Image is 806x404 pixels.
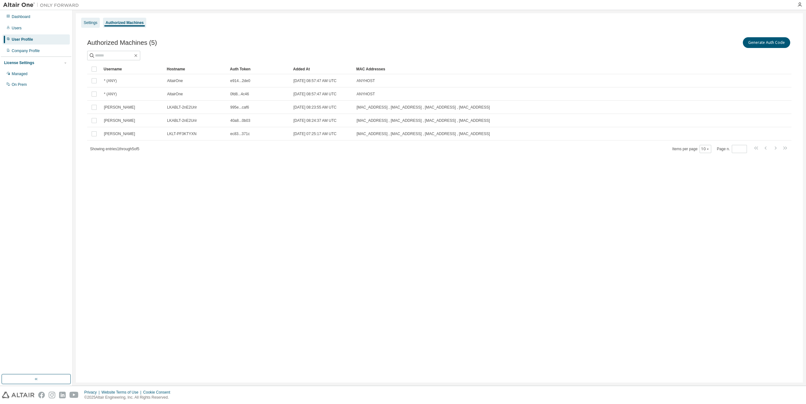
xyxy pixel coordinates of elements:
span: ANYHOST [357,92,375,97]
div: Cookie Consent [143,390,174,395]
img: facebook.svg [38,392,45,398]
span: [DATE] 08:57:47 AM UTC [293,78,337,83]
button: Generate Auth Code [743,37,790,48]
span: ANYHOST [357,78,375,83]
div: Auth Token [230,64,288,74]
div: Hostname [167,64,225,74]
span: [MAC_ADDRESS] , [MAC_ADDRESS] , [MAC_ADDRESS] , [MAC_ADDRESS] [357,118,490,123]
span: LKABLT-2nE2Urir [167,118,197,123]
div: Username [104,64,162,74]
img: instagram.svg [49,392,55,398]
span: [MAC_ADDRESS] , [MAC_ADDRESS] , [MAC_ADDRESS] , [MAC_ADDRESS] [357,105,490,110]
span: [DATE] 07:25:17 AM UTC [293,131,337,136]
span: LKABLT-2nE2Urir [167,105,197,110]
span: [DATE] 08:23:55 AM UTC [293,105,337,110]
div: Company Profile [12,48,40,53]
span: 0fd8...4c46 [230,92,249,97]
p: © 2025 Altair Engineering, Inc. All Rights Reserved. [84,395,174,400]
div: Dashboard [12,14,30,19]
span: e914...2de0 [230,78,250,83]
div: Authorized Machines [105,20,144,25]
span: Showing entries 1 through 5 of 5 [90,147,139,151]
div: Users [12,26,21,31]
span: * (ANY) [104,78,117,83]
div: Added At [293,64,351,74]
span: Page n. [717,145,747,153]
img: youtube.svg [69,392,79,398]
div: Website Terms of Use [101,390,143,395]
span: 40a8...0b03 [230,118,250,123]
span: Items per page [672,145,711,153]
div: MAC Addresses [356,64,725,74]
img: altair_logo.svg [2,392,34,398]
span: [PERSON_NAME] [104,131,135,136]
span: Authorized Machines (5) [87,39,157,46]
div: License Settings [4,60,34,65]
div: Settings [84,20,97,25]
div: User Profile [12,37,33,42]
div: Privacy [84,390,101,395]
span: 995e...caf6 [230,105,249,110]
span: AltairOne [167,92,183,97]
div: Managed [12,71,27,76]
span: [MAC_ADDRESS] , [MAC_ADDRESS] , [MAC_ADDRESS] , [MAC_ADDRESS] [357,131,490,136]
img: Altair One [3,2,82,8]
span: [PERSON_NAME] [104,105,135,110]
button: 10 [701,146,710,151]
div: On Prem [12,82,27,87]
span: AltairOne [167,78,183,83]
span: [PERSON_NAME] [104,118,135,123]
span: * (ANY) [104,92,117,97]
span: LKLT-PF3KTYXN [167,131,196,136]
span: [DATE] 08:24:37 AM UTC [293,118,337,123]
span: [DATE] 08:57:47 AM UTC [293,92,337,97]
span: ec83...371c [230,131,250,136]
img: linkedin.svg [59,392,66,398]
